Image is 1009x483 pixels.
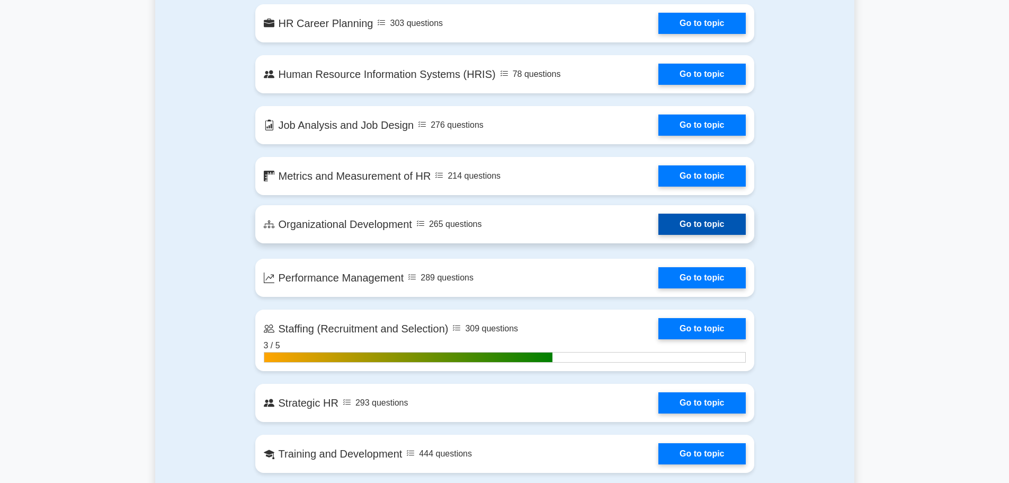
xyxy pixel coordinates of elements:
a: Go to topic [658,115,745,136]
a: Go to topic [658,13,745,34]
a: Go to topic [658,64,745,85]
a: Go to topic [658,165,745,187]
a: Go to topic [658,443,745,464]
a: Go to topic [658,214,745,235]
a: Go to topic [658,392,745,414]
a: Go to topic [658,318,745,339]
a: Go to topic [658,267,745,288]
